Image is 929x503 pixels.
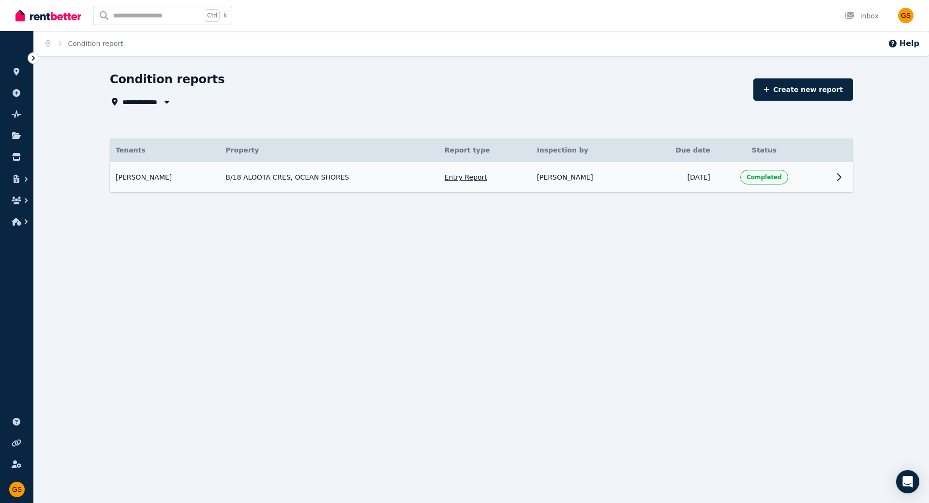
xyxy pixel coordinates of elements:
span: [PERSON_NAME] [116,172,172,182]
span: Condition report [68,39,123,48]
span: Completed [747,173,782,181]
button: Help [888,38,919,49]
th: Inspection by [531,138,641,162]
div: Inbox [845,11,879,21]
h1: Condition reports [110,72,225,87]
td: [DATE] [641,162,716,193]
img: GURBHEJ SEKHON [898,8,914,23]
th: Due date [641,138,716,162]
div: Open Intercom Messenger [896,470,919,493]
td: B/18 ALOOTA CRES, OCEAN SHORES [220,162,438,193]
a: Create new report [753,78,853,101]
th: Report type [439,138,531,162]
img: RentBetter [15,8,81,23]
span: [PERSON_NAME] [537,172,593,182]
td: Entry Report [439,162,531,193]
span: k [224,12,227,19]
th: Status [716,138,812,162]
th: Property [220,138,438,162]
span: Tenants [116,145,146,155]
img: GURBHEJ SEKHON [9,482,25,497]
nav: Breadcrumb [34,31,135,56]
span: Ctrl [205,9,220,22]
